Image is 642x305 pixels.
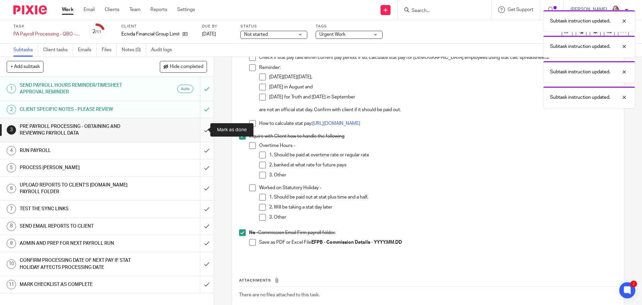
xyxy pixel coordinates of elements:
img: Pixie [13,5,47,14]
div: PA Payroll Processing - QBO - Bi-Weekly [13,31,80,37]
p: Worked on Statutory Holiday - [259,184,617,191]
p: Reminder: [259,64,617,71]
div: 11 [7,280,16,289]
p: 2. banked at what rate for future pays [269,162,617,168]
div: 8 [7,222,16,231]
a: Email [84,6,95,13]
span: There are no files attached to this task. [239,293,320,297]
label: Tags [316,24,383,29]
a: Audit logs [151,44,177,57]
a: Client tasks [43,44,73,57]
strong: No - [249,230,258,235]
p: 3. Other [269,214,617,221]
p: 3. Other [269,172,617,178]
small: /11 [95,30,101,34]
a: Files [102,44,117,57]
div: 6 [7,184,16,193]
div: 2 [630,281,637,287]
div: 5 [7,163,16,172]
p: Subtask instruction updated. [550,18,610,24]
button: Hide completed [160,61,207,72]
a: Clients [105,6,119,13]
a: Subtasks [13,44,38,57]
p: Subtask instruction updated. [550,69,610,75]
div: 7 [7,204,16,214]
a: Team [129,6,140,13]
h1: SEND EMAIL REPORTS TO CLIENT [20,221,135,231]
p: [DATE][DATE][DATE], [269,74,617,80]
p: Subtask instruction updated. [550,94,610,101]
span: Not started [244,32,268,37]
label: Due by [202,24,232,29]
div: Auto [177,85,193,93]
h1: TEST THE SYNC LINKS [20,204,135,214]
p: Overtime Hours - [259,142,617,149]
img: KC%20Photo.jpg [611,5,621,15]
div: 10 [7,259,16,269]
p: 1. Should be paid at overtime rate or regular rate [269,152,617,158]
p: How to calculate stat pay: [259,120,617,127]
div: 3 [7,125,16,135]
h1: CONFIRM PROCESSING DATE OF NEXT PAY IF STAT HOLIDAY AFFECTS PROCESSING DATE [20,255,135,273]
h1: MARK CHECKLIST AS COMPLETE [20,280,135,290]
span: Urgent Work [319,32,345,37]
span: Hide completed [170,64,203,70]
a: Settings [177,6,195,13]
h1: SEND PAYROLL HOURS REMINDER/TIMESHEET APPROVAL REMINDER [20,80,135,97]
a: Work [62,6,74,13]
div: 2 [7,105,16,114]
a: Notes (0) [122,44,146,57]
h1: PROCESS [PERSON_NAME] [20,163,135,173]
p: Inquire with Client how to handle the following [249,133,617,140]
p: 1. Should be paid out at stat plus time and a half. [269,194,617,201]
p: Save as PDF or Excel File [259,239,617,246]
p: Check if stat pay falls within current pay period. If so, calculate stat pay for [DEMOGRAPHIC_DAT... [259,54,617,61]
div: 2 [92,28,101,35]
label: Task [13,24,80,29]
p: are not an official stat day. Confirm with client if it should be paid out. [259,106,617,113]
span: Attachments [239,279,271,282]
label: Client [121,24,194,29]
p: Commission Email Firm payroll folder. [249,229,617,236]
h1: UPLOAD REPORTS TO CLIENT’S [DOMAIN_NAME] PAYROLL FOLDER [20,180,135,197]
div: 4 [7,146,16,155]
span: [DATE] [202,32,216,36]
h1: PRE PAYROLL PROCESSING - OBTAINING AND REVIEWING PAYROLL DATA [20,122,135,139]
button: + Add subtask [7,61,43,72]
div: 1 [7,84,16,93]
p: [DATE] in August and [269,84,617,90]
a: Emails [78,44,97,57]
p: [DATE] for Truth and [DATE] in September [269,94,617,100]
a: [URL][DOMAIN_NAME] [312,121,360,126]
label: Status [240,24,307,29]
h1: RUN PAYROLL [20,146,135,156]
p: 2. Will be taking a stat day later [269,204,617,211]
p: Subtask instruction updated. [550,43,610,50]
h1: CLIENT SPECIFIC NOTES - PLEASE REVIEW [20,104,135,115]
strong: EFPB - Commission Details - YYYY.MM.DD [311,240,402,245]
h1: ADMIN AND PREP FOR NEXT PAYROLL RUN [20,238,135,248]
a: Reports [150,6,167,13]
p: Ecivda Financial Group Limited [121,31,179,37]
div: 9 [7,239,16,248]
